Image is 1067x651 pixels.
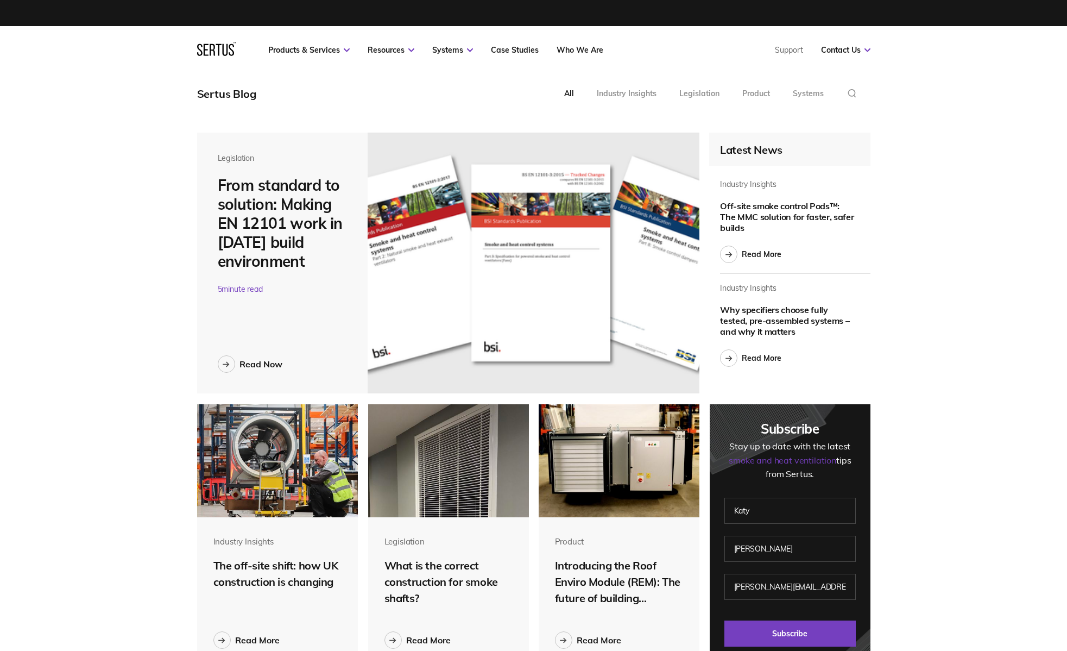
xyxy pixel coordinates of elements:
[720,246,781,263] a: Read More
[213,536,342,547] div: Industry Insights
[742,353,781,363] div: Read More
[557,45,603,55] a: Who We Are
[742,89,770,98] div: Product
[724,498,856,524] input: First name**
[793,89,824,98] div: Systems
[720,179,776,189] div: Industry Insights
[720,349,781,367] a: Read More
[564,89,574,98] div: All
[724,536,856,562] input: Last name**
[239,359,282,370] div: Read Now
[384,631,451,649] a: Read More
[368,45,414,55] a: Resources
[268,45,350,55] a: Products & Services
[679,89,719,98] div: Legislation
[555,631,621,649] a: Read More
[742,249,781,259] div: Read More
[218,153,348,163] div: Legislation
[775,45,803,55] a: Support
[213,631,280,649] a: Read More
[235,635,280,646] div: Read More
[213,558,342,590] div: The off-site shift: how UK construction is changing
[821,45,870,55] a: Contact Us
[720,201,855,233] div: Off-site smoke control Pods™: The MMC solution for faster, safer builds
[729,455,836,466] span: smoke and heat ventilation
[724,421,856,437] div: Subscribe
[218,284,348,294] div: 5 minute read
[1013,599,1067,651] iframe: Chat Widget
[555,536,684,547] div: Product
[218,355,282,373] a: Read Now
[720,304,855,337] div: Why specifiers choose fully tested, pre-assembled systems – and why it matters
[577,635,621,646] div: Read More
[597,89,656,98] div: Industry Insights
[555,558,684,606] div: Introducing the Roof Enviro Module (REM): The future of building...
[724,440,856,481] div: Stay up to date with the latest tips from Sertus.
[197,87,256,101] div: Sertus Blog
[384,558,513,606] div: What is the correct construction for smoke shafts?
[384,536,513,547] div: Legislation
[432,45,473,55] a: Systems
[491,45,539,55] a: Case Studies
[218,176,348,271] div: From standard to solution: Making EN 12101 work in [DATE] build environment
[720,283,776,293] div: Industry Insights
[406,635,451,646] div: Read More
[724,621,856,647] input: Subscribe
[720,143,859,157] div: Latest News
